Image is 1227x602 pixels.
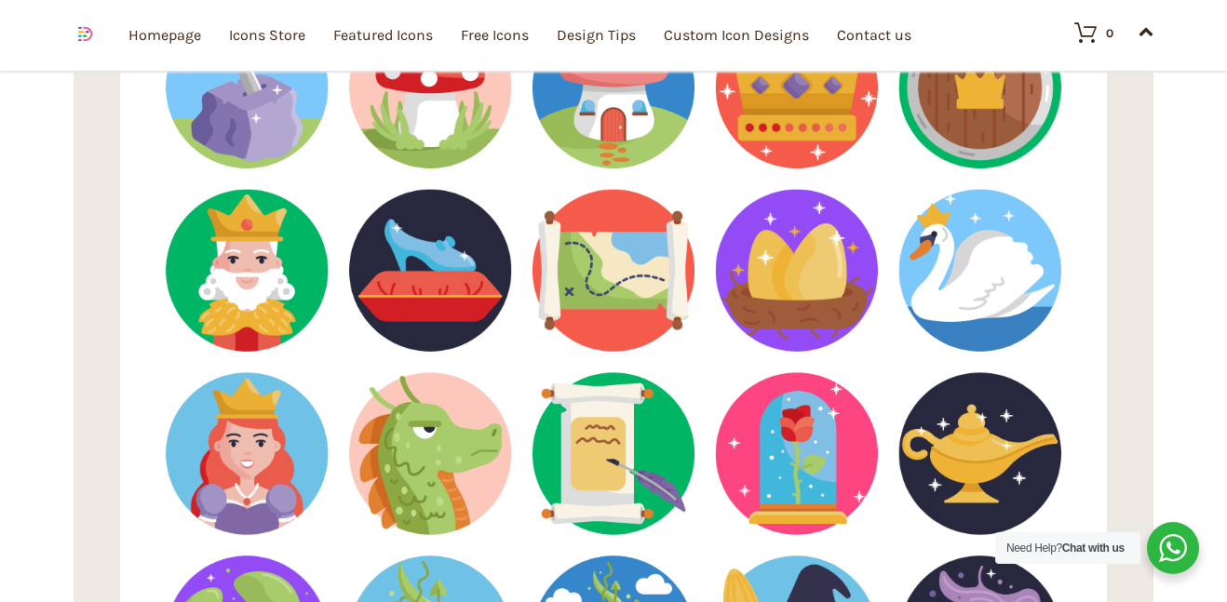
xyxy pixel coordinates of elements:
div: 0 [1106,27,1113,39]
a: 0 [1056,21,1113,44]
strong: Chat with us [1062,542,1125,555]
span: Need Help? [1006,542,1125,555]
